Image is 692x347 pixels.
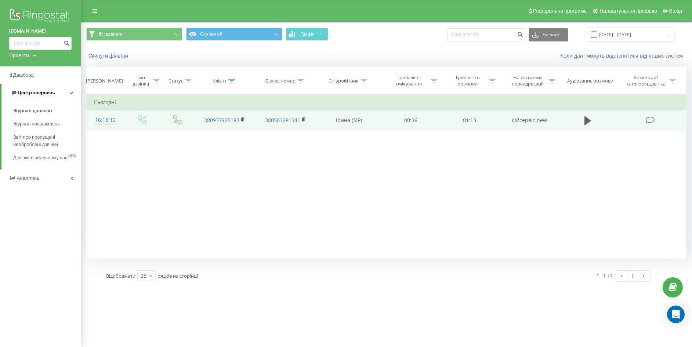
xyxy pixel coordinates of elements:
a: Центр звернень [1,84,81,102]
div: Бізнес номер [265,78,296,84]
div: Тип дзвінка [130,74,151,87]
a: Журнал повідомлень [13,117,81,131]
span: рядків на сторінці [157,273,198,279]
button: Основний [186,28,282,41]
input: Пошук за номером [447,28,525,41]
div: Співробітник [329,78,359,84]
span: Графік [300,32,315,37]
div: [PERSON_NAME] [86,78,123,84]
a: Журнал дзвінків [13,104,81,117]
input: Пошук за номером [9,37,72,50]
td: 01:13 [440,110,499,131]
button: Скинути фільтри [86,52,132,59]
td: Сьогодні [87,95,686,110]
span: Журнал повідомлень [13,120,60,128]
div: Проекти [9,52,29,59]
a: Звіт про пропущені необроблені дзвінки [13,131,81,151]
a: [DOMAIN_NAME] [9,28,72,35]
span: Центр звернень [18,90,55,95]
span: Реферальна програма [533,8,587,14]
span: Журнал дзвінків [13,107,52,114]
span: Звіт про пропущені необроблені дзвінки [13,134,77,148]
span: Відображати [106,273,135,279]
button: Всі дзвінки [86,28,182,41]
span: Дашборд [13,72,34,78]
a: Коли дані можуть відрізнятися вiд інших систем [560,52,686,59]
td: 00:36 [381,110,440,131]
div: 25 [141,272,146,280]
div: Назва схеми переадресації [508,74,547,87]
button: Експорт [529,28,568,41]
a: 380937925183 [204,117,239,124]
span: Аналiтика [17,175,39,181]
a: 1 [627,271,638,281]
div: Аудіозапис розмови [567,78,613,84]
div: 1 - 1 з 1 [597,272,612,279]
span: Всі дзвінки [98,31,123,37]
div: Тривалість очікування [390,74,429,87]
div: Коментар/категорія дзвінка [624,74,667,87]
a: 380503281341 [265,117,300,124]
td: Кійсервіс new [499,110,559,131]
span: Налаштування профілю [599,8,657,14]
span: Дзвінки в реальному часі [13,154,68,161]
div: Клієнт [213,78,227,84]
button: Графік [286,28,328,41]
div: 16:18:10 [94,113,117,127]
td: Ірина (SIP) [316,110,382,131]
a: Дзвінки в реальному часіNEW [13,151,81,164]
div: Open Intercom Messenger [667,306,685,323]
div: Тривалість розмови [448,74,487,87]
div: Статус [169,78,183,84]
span: Вихід [669,8,682,14]
img: Ringostat logo [9,7,72,26]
